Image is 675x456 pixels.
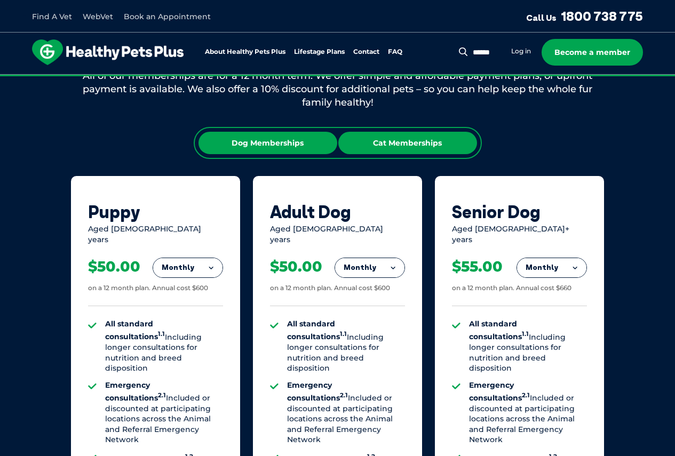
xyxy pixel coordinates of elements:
[71,69,605,110] div: All of our memberships are for a 12 month term. We offer simple and affordable payment plans, or ...
[457,46,470,57] button: Search
[294,49,345,55] a: Lifestage Plans
[32,12,72,21] a: Find A Vet
[138,75,537,84] span: Proactive, preventative wellness program designed to keep your pet healthier and happier for longer
[105,319,165,341] strong: All standard consultations
[270,202,405,222] div: Adult Dog
[338,132,477,154] div: Cat Memberships
[287,319,405,374] li: Including longer consultations for nutrition and breed disposition
[452,202,587,222] div: Senior Dog
[469,380,530,403] strong: Emergency consultations
[105,319,223,374] li: Including longer consultations for nutrition and breed disposition
[105,380,223,445] li: Included or discounted at participating locations across the Animal and Referral Emergency Network
[153,258,223,277] button: Monthly
[335,258,404,277] button: Monthly
[205,49,285,55] a: About Healthy Pets Plus
[287,319,347,341] strong: All standard consultations
[83,12,113,21] a: WebVet
[270,258,322,276] div: $50.00
[158,391,166,399] sup: 2.1
[452,224,587,245] div: Aged [DEMOGRAPHIC_DATA]+ years
[526,8,643,24] a: Call Us1800 738 775
[88,258,140,276] div: $50.00
[353,49,379,55] a: Contact
[198,132,337,154] div: Dog Memberships
[526,12,557,23] span: Call Us
[388,49,402,55] a: FAQ
[469,319,529,341] strong: All standard consultations
[522,391,530,399] sup: 2.1
[340,391,348,399] sup: 2.1
[452,284,571,293] div: on a 12 month plan. Annual cost $660
[469,319,587,374] li: Including longer consultations for nutrition and breed disposition
[32,39,184,65] img: hpp-logo
[270,284,390,293] div: on a 12 month plan. Annual cost $600
[124,12,211,21] a: Book an Appointment
[511,47,531,55] a: Log in
[452,258,503,276] div: $55.00
[105,380,166,403] strong: Emergency consultations
[88,224,223,245] div: Aged [DEMOGRAPHIC_DATA] years
[88,284,208,293] div: on a 12 month plan. Annual cost $600
[542,39,643,66] a: Become a member
[522,331,529,338] sup: 1.1
[469,380,587,445] li: Included or discounted at participating locations across the Animal and Referral Emergency Network
[287,380,348,403] strong: Emergency consultations
[340,331,347,338] sup: 1.1
[158,331,165,338] sup: 1.1
[287,380,405,445] li: Included or discounted at participating locations across the Animal and Referral Emergency Network
[270,224,405,245] div: Aged [DEMOGRAPHIC_DATA] years
[88,202,223,222] div: Puppy
[517,258,586,277] button: Monthly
